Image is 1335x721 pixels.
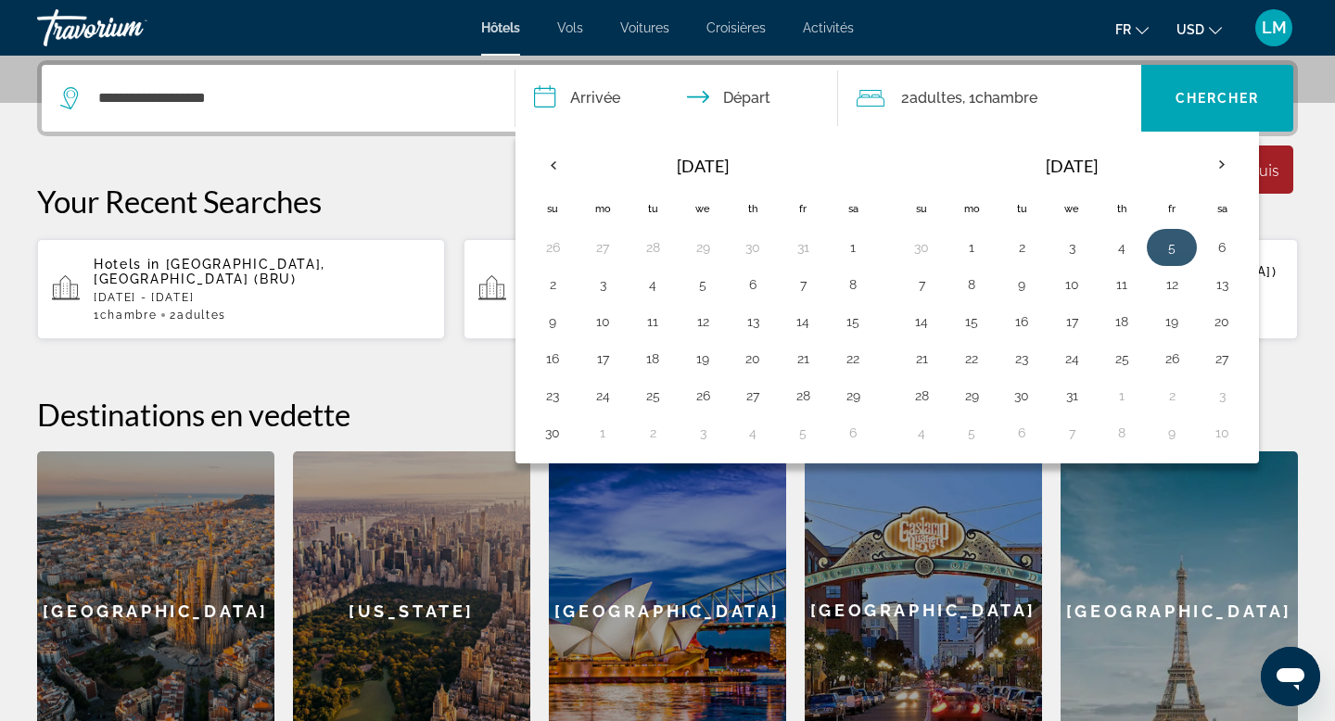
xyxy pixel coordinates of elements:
button: Day 2 [538,272,567,297]
span: Hotels in [94,257,160,272]
button: Day 10 [1207,420,1237,446]
iframe: Bouton de lancement de la fenêtre de messagerie [1261,647,1320,706]
p: [DATE] - [DATE] [94,291,430,304]
th: [DATE] [578,144,828,188]
button: Day 14 [907,309,936,335]
button: Day 20 [1207,309,1237,335]
button: Day 22 [838,346,868,372]
button: Day 26 [1157,346,1187,372]
button: Day 3 [1207,383,1237,409]
button: User Menu [1250,8,1298,47]
a: Croisières [706,20,766,35]
button: Day 8 [957,272,986,297]
button: Day 6 [838,420,868,446]
button: Chercher [1141,65,1293,132]
button: Day 30 [738,234,768,260]
button: Day 10 [1057,272,1087,297]
span: Chambre [100,309,158,322]
button: Day 9 [538,309,567,335]
span: 2 [170,309,225,322]
button: Day 29 [957,383,986,409]
button: Day 25 [638,383,667,409]
button: Day 24 [1057,346,1087,372]
button: Hotels in [GEOGRAPHIC_DATA], [GEOGRAPHIC_DATA] (BRU)[DATE] - [DATE]1Chambre2Adultes [37,238,445,340]
button: Day 3 [688,420,718,446]
span: 1 [94,309,157,322]
button: Day 15 [957,309,986,335]
button: Day 28 [788,383,818,409]
span: Adultes [177,309,226,322]
button: Day 3 [588,272,617,297]
button: Day 8 [838,272,868,297]
button: Day 30 [1007,383,1036,409]
button: Day 21 [788,346,818,372]
span: 2 [901,85,962,111]
button: Day 20 [738,346,768,372]
button: Day 8 [1107,420,1137,446]
button: Day 5 [1157,234,1187,260]
button: Day 15 [838,309,868,335]
span: Chercher [1176,91,1260,106]
span: [GEOGRAPHIC_DATA], [GEOGRAPHIC_DATA] (BRU) [94,257,325,286]
button: Hotels in [GEOGRAPHIC_DATA], [GEOGRAPHIC_DATA][DATE][PERSON_NAME][DATE][PERSON_NAME]1Chambre2Adultes [464,238,871,340]
button: Day 7 [1057,420,1087,446]
button: Day 18 [1107,309,1137,335]
button: Day 6 [1007,420,1036,446]
button: Day 9 [1007,272,1036,297]
button: Day 31 [1057,383,1087,409]
button: Day 17 [1057,309,1087,335]
button: Day 23 [538,383,567,409]
button: Day 29 [838,383,868,409]
span: Adultes [909,89,962,107]
button: Day 9 [1157,420,1187,446]
button: Day 31 [788,234,818,260]
button: Day 2 [638,420,667,446]
button: Day 14 [788,309,818,335]
button: Day 4 [1107,234,1137,260]
a: Activités [803,20,854,35]
button: Day 4 [638,272,667,297]
button: Day 26 [688,383,718,409]
button: Day 6 [738,272,768,297]
button: Day 1 [588,420,617,446]
a: Hôtels [481,20,520,35]
button: Previous month [528,144,578,186]
button: Day 1 [957,234,986,260]
button: Day 16 [538,346,567,372]
div: Search widget [42,65,1293,132]
button: Day 3 [1057,234,1087,260]
button: Day 13 [738,309,768,335]
button: Day 22 [957,346,986,372]
button: Day 25 [1107,346,1137,372]
button: Day 27 [588,234,617,260]
span: USD [1176,22,1204,37]
button: Day 24 [588,383,617,409]
span: , 1 [962,85,1037,111]
button: Day 19 [1157,309,1187,335]
button: Day 1 [1107,383,1137,409]
button: Day 30 [907,234,936,260]
button: Change language [1115,16,1149,43]
button: Check in and out dates [515,65,838,132]
h2: Destinations en vedette [37,396,1298,433]
button: Day 27 [738,383,768,409]
button: Day 2 [1007,234,1036,260]
button: Day 17 [588,346,617,372]
button: Day 27 [1207,346,1237,372]
button: Change currency [1176,16,1222,43]
button: Day 18 [638,346,667,372]
button: Next month [1197,144,1247,186]
p: Your Recent Searches [37,183,1298,220]
button: Day 10 [588,309,617,335]
button: Day 4 [738,420,768,446]
button: Day 7 [788,272,818,297]
span: LM [1262,19,1287,37]
a: Vols [557,20,583,35]
button: Travelers: 2 adults, 0 children [838,65,1142,132]
a: Voitures [620,20,669,35]
button: Day 29 [688,234,718,260]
